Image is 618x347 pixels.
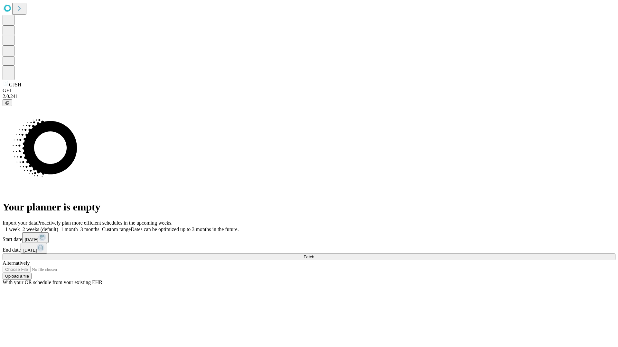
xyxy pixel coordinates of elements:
span: Fetch [304,254,314,259]
span: Import your data [3,220,37,226]
button: Fetch [3,254,615,260]
button: [DATE] [22,232,49,243]
span: [DATE] [23,248,37,253]
span: Alternatively [3,260,30,266]
div: End date [3,243,615,254]
span: With your OR schedule from your existing EHR [3,280,102,285]
div: GEI [3,88,615,93]
span: @ [5,100,10,105]
span: 3 months [80,227,99,232]
span: Custom range [102,227,131,232]
button: Upload a file [3,273,32,280]
span: Dates can be optimized up to 3 months in the future. [131,227,239,232]
button: [DATE] [21,243,47,254]
div: Start date [3,232,615,243]
span: 2 weeks (default) [23,227,58,232]
span: Proactively plan more efficient schedules in the upcoming weeks. [37,220,173,226]
span: 1 month [61,227,78,232]
span: 1 week [5,227,20,232]
div: 2.0.241 [3,93,615,99]
h1: Your planner is empty [3,201,615,213]
span: [DATE] [25,237,38,242]
button: @ [3,99,12,106]
span: GJSH [9,82,21,87]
